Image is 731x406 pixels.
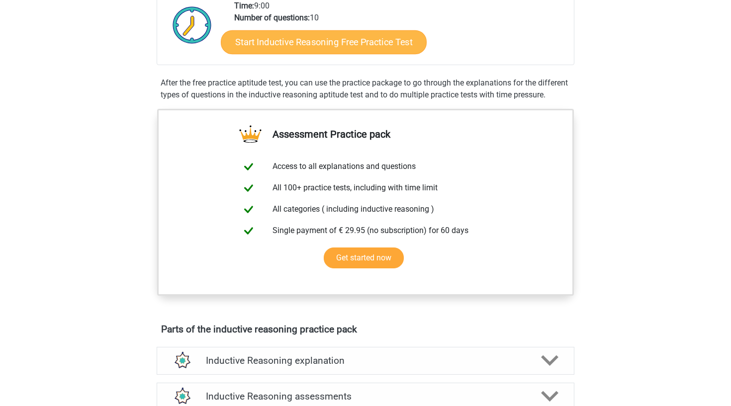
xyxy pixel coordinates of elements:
a: Get started now [324,247,404,268]
h4: Parts of the inductive reasoning practice pack [161,324,570,335]
div: After the free practice aptitude test, you can use the practice package to go through the explana... [157,77,574,101]
img: inductive reasoning explanations [169,348,194,373]
h4: Inductive Reasoning explanation [206,355,525,366]
b: Time: [234,1,254,10]
h4: Inductive Reasoning assessments [206,391,525,402]
b: Number of questions: [234,13,310,22]
a: explanations Inductive Reasoning explanation [153,347,578,375]
a: Start Inductive Reasoning Free Practice Test [221,30,427,54]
